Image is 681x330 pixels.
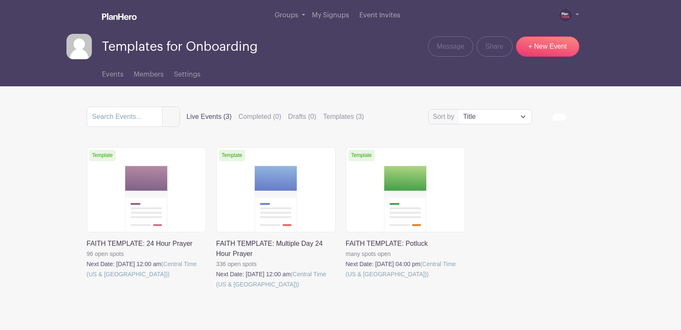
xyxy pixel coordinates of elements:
[552,114,595,121] div: order and view
[102,40,258,54] span: Templates for Onboarding
[323,112,364,122] label: Templates (3)
[312,12,349,19] span: My Signups
[428,36,473,57] a: Message
[348,150,375,161] span: Template
[437,41,464,52] span: Message
[89,150,116,161] span: Template
[559,8,572,22] img: PH-Logo-Circle-Centered-Purple.jpg
[433,112,457,122] label: Sort by
[238,112,281,122] label: Completed (0)
[275,12,298,19] span: Groups
[134,71,164,78] span: Members
[219,150,245,161] span: Template
[66,34,92,59] img: default-ce2991bfa6775e67f084385cd625a349d9dcbb7a52a09fb2fda1e96e2d18dcdb.png
[187,112,232,122] label: Live Events (3)
[102,59,124,86] a: Events
[485,41,504,52] span: Share
[187,112,364,122] div: filters
[359,12,400,19] span: Event Invites
[87,107,163,127] input: Search Events...
[174,59,201,86] a: Settings
[174,71,201,78] span: Settings
[102,13,137,20] img: logo_white-6c42ec7e38ccf1d336a20a19083b03d10ae64f83f12c07503d8b9e83406b4c7d.svg
[288,112,317,122] label: Drafts (0)
[477,36,513,57] a: Share
[102,71,124,78] span: Events
[516,36,579,57] a: + New Event
[134,59,164,86] a: Members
